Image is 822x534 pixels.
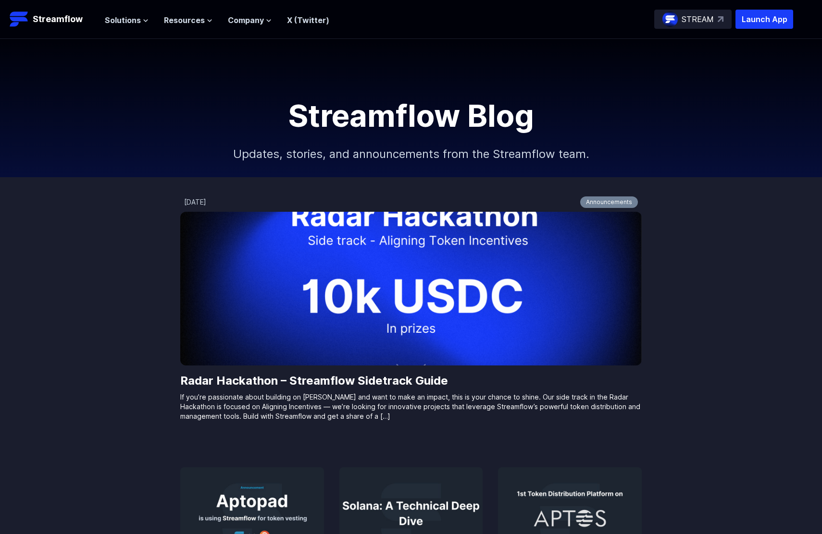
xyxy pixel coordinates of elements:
[164,14,212,26] button: Resources
[105,14,149,26] button: Solutions
[180,373,642,388] a: Radar Hackathon – Streamflow Sidetrack Guide
[10,10,95,29] a: Streamflow
[180,212,642,365] img: Radar Hackathon – Streamflow Sidetrack Guide
[287,15,329,25] a: X (Twitter)
[204,131,618,177] p: Updates, stories, and announcements from the Streamflow team.
[184,197,206,207] div: [DATE]
[10,10,29,29] img: Streamflow Logo
[654,10,732,29] a: STREAM
[682,13,714,25] p: STREAM
[662,12,678,27] img: streamflow-logo-circle.png
[180,392,642,421] p: If you’re passionate about building on [PERSON_NAME] and want to make an impact, this is your cha...
[195,100,627,131] h1: Streamflow Blog
[580,196,638,208] a: Announcements
[228,14,264,26] span: Company
[228,14,272,26] button: Company
[164,14,205,26] span: Resources
[105,14,141,26] span: Solutions
[718,16,723,22] img: top-right-arrow.svg
[735,10,793,29] button: Launch App
[33,12,83,26] p: Streamflow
